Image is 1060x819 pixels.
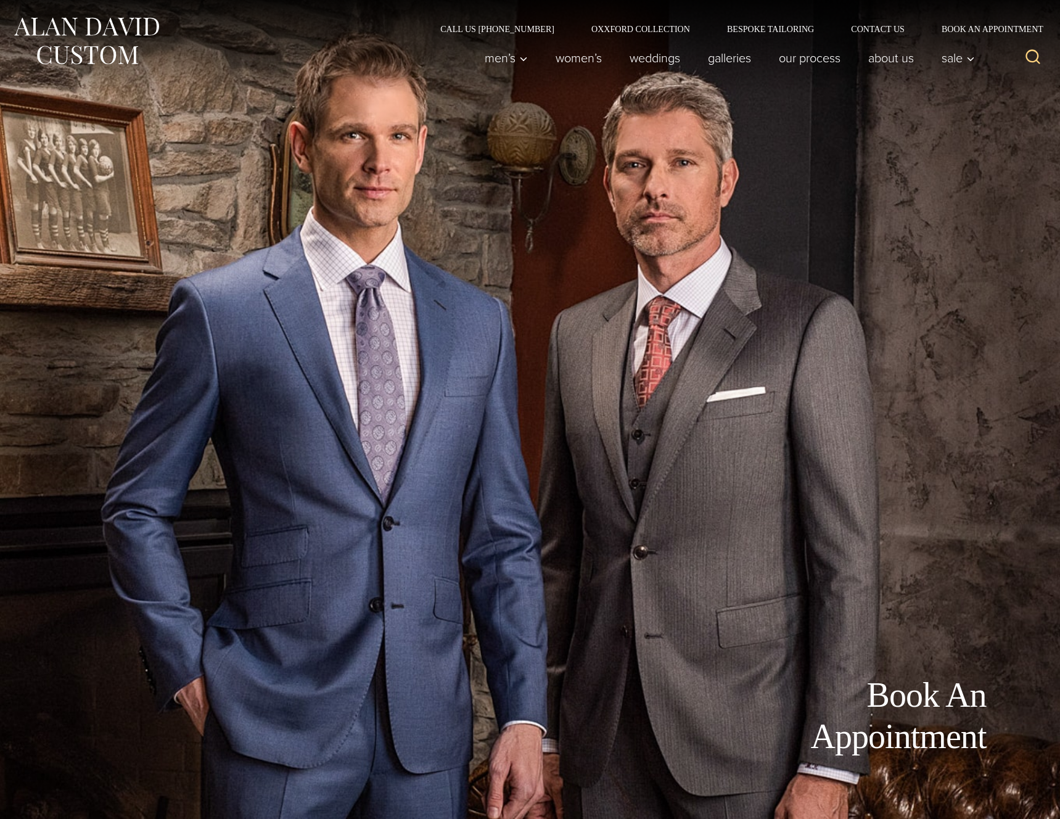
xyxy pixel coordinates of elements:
[709,25,832,33] a: Bespoke Tailoring
[573,25,709,33] a: Oxxford Collection
[923,25,1048,33] a: Book an Appointment
[422,25,573,33] a: Call Us [PHONE_NUMBER]
[855,46,928,70] a: About Us
[485,52,528,64] span: Men’s
[942,52,975,64] span: Sale
[709,675,987,757] h1: Book An Appointment
[542,46,616,70] a: Women’s
[1018,43,1048,73] button: View Search Form
[832,25,923,33] a: Contact Us
[694,46,765,70] a: Galleries
[765,46,855,70] a: Our Process
[422,25,1048,33] nav: Secondary Navigation
[12,14,160,68] img: Alan David Custom
[616,46,694,70] a: weddings
[471,46,982,70] nav: Primary Navigation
